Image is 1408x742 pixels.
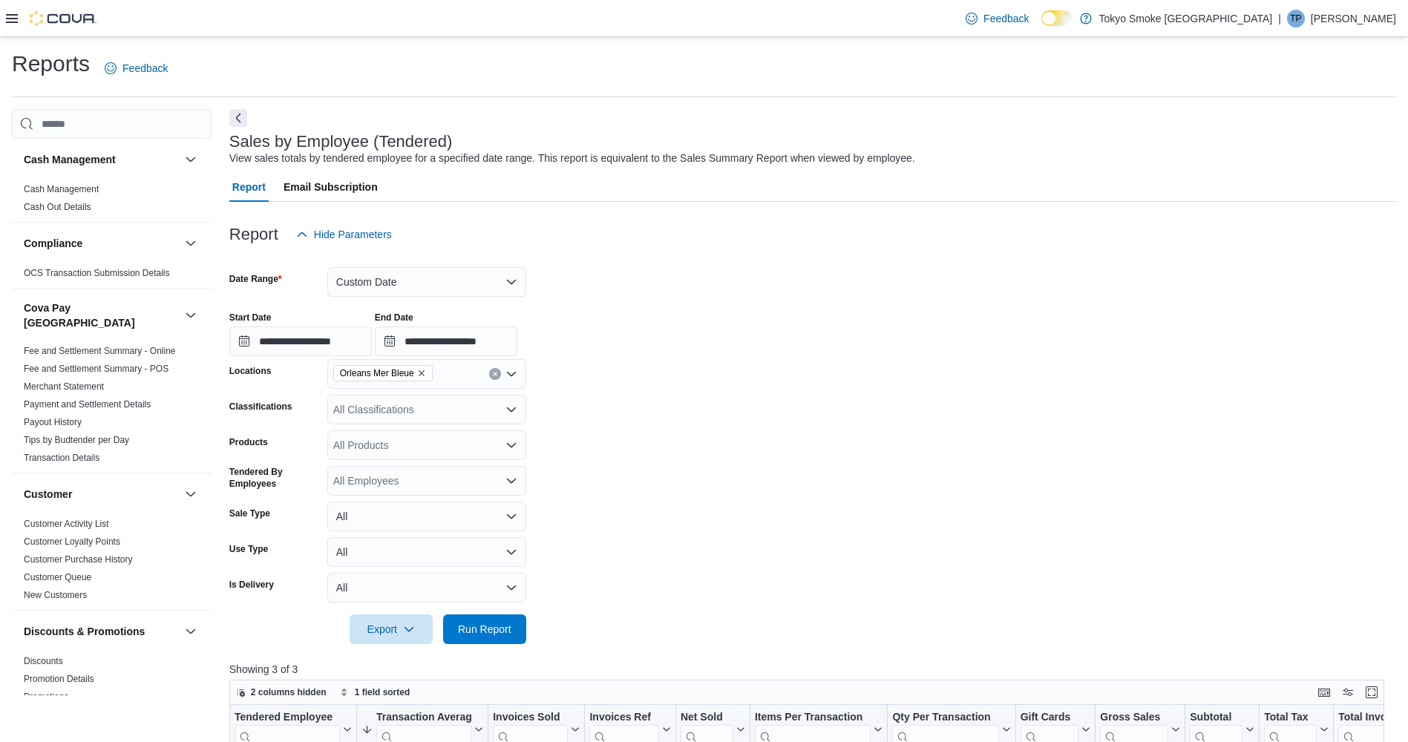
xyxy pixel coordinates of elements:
a: Customer Loyalty Points [24,536,120,547]
button: Enter fullscreen [1363,683,1381,701]
div: Qty Per Transaction [892,711,998,725]
button: Remove Orleans Mer Bleue from selection in this group [417,369,426,378]
button: Custom Date [327,267,526,297]
button: Cash Management [24,152,179,167]
button: Keyboard shortcuts [1315,683,1333,701]
label: Sale Type [229,508,270,519]
span: Customer Purchase History [24,554,133,565]
a: Fee and Settlement Summary - POS [24,364,168,374]
span: Dark Mode [1041,26,1042,27]
span: Payout History [24,416,82,428]
span: Promotions [24,691,69,703]
div: Cova Pay [GEOGRAPHIC_DATA] [12,342,212,473]
input: Press the down key to open a popover containing a calendar. [375,326,517,356]
label: Date Range [229,273,282,285]
label: Classifications [229,401,292,413]
p: | [1278,10,1281,27]
span: Customer Loyalty Points [24,536,120,548]
span: Hide Parameters [314,227,392,242]
div: Tendered Employee [235,711,340,725]
span: New Customers [24,589,87,601]
button: Export [350,614,433,644]
p: Tokyo Smoke [GEOGRAPHIC_DATA] [1099,10,1273,27]
a: Customer Queue [24,572,91,582]
span: Feedback [122,61,168,76]
button: Customer [24,487,179,502]
div: Total Tax [1264,711,1317,725]
a: Customer Purchase History [24,554,133,565]
h3: Customer [24,487,72,502]
div: Cash Management [12,180,212,222]
span: Discounts [24,655,63,667]
input: Press the down key to open a popover containing a calendar. [229,326,372,356]
div: Invoices Sold [493,711,568,725]
label: Locations [229,365,272,377]
div: Customer [12,515,212,610]
a: Payment and Settlement Details [24,399,151,410]
span: Cash Management [24,183,99,195]
button: Open list of options [505,404,517,416]
div: Gift Cards [1020,711,1078,725]
button: Hide Parameters [290,220,398,249]
a: OCS Transaction Submission Details [24,268,170,278]
span: Export [358,614,424,644]
span: Feedback [983,11,1029,26]
div: Net Sold [681,711,733,725]
button: Cash Management [182,151,200,168]
label: Is Delivery [229,579,274,591]
span: 1 field sorted [355,686,410,698]
label: Use Type [229,543,268,555]
span: Promotion Details [24,673,94,685]
a: Feedback [960,4,1035,33]
a: Tips by Budtender per Day [24,435,129,445]
button: Discounts & Promotions [24,624,179,639]
button: Clear input [489,368,501,380]
span: 2 columns hidden [251,686,327,698]
span: Email Subscription [284,172,378,202]
button: Open list of options [505,368,517,380]
button: Compliance [182,234,200,252]
span: Transaction Details [24,452,99,464]
div: Transaction Average [376,711,471,725]
input: Dark Mode [1041,10,1073,26]
a: Transaction Details [24,453,99,463]
p: [PERSON_NAME] [1311,10,1396,27]
div: Gross Sales [1100,711,1168,725]
div: Items Per Transaction [755,711,871,725]
span: Fee and Settlement Summary - POS [24,363,168,375]
span: Report [232,172,266,202]
button: Cova Pay [GEOGRAPHIC_DATA] [24,301,179,330]
button: Next [229,109,247,127]
div: View sales totals by tendered employee for a specified date range. This report is equivalent to t... [229,151,915,166]
span: TP [1290,10,1301,27]
span: Fee and Settlement Summary - Online [24,345,176,357]
button: Run Report [443,614,526,644]
button: All [327,502,526,531]
span: Tips by Budtender per Day [24,434,129,446]
span: Run Report [458,622,511,637]
a: Cash Management [24,184,99,194]
div: Tyler Perry [1287,10,1305,27]
a: Merchant Statement [24,381,104,392]
p: Showing 3 of 3 [229,662,1396,677]
label: Start Date [229,312,272,324]
h3: Discounts & Promotions [24,624,145,639]
button: Cova Pay [GEOGRAPHIC_DATA] [182,306,200,324]
span: Orleans Mer Bleue [340,366,414,381]
button: Display options [1339,683,1357,701]
label: Tendered By Employees [229,466,321,490]
label: Products [229,436,268,448]
div: Compliance [12,264,212,288]
button: All [327,537,526,567]
div: Invoices Ref [589,711,658,725]
span: Cash Out Details [24,201,91,213]
a: Payout History [24,417,82,427]
button: Discounts & Promotions [182,623,200,640]
a: Cash Out Details [24,202,91,212]
h3: Sales by Employee (Tendered) [229,133,453,151]
img: Cova [30,11,96,26]
a: Customer Activity List [24,519,109,529]
h3: Cash Management [24,152,116,167]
